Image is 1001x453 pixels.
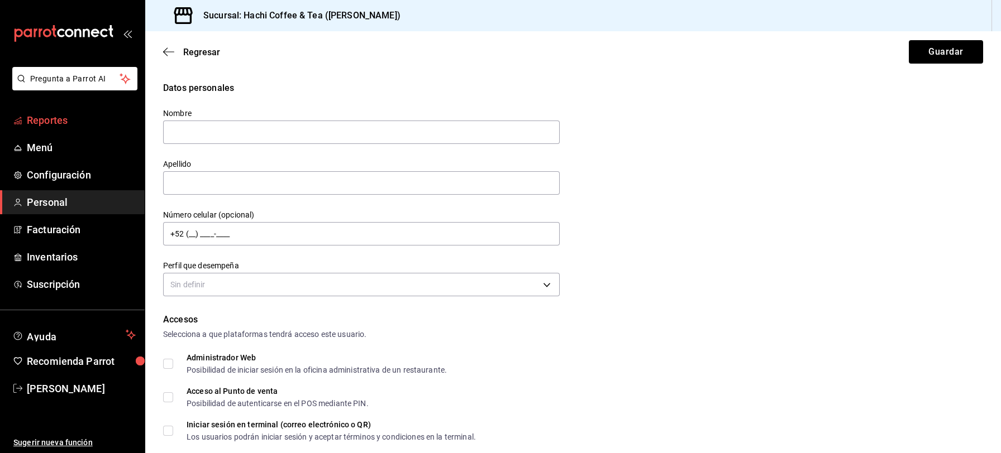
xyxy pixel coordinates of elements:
[187,387,369,395] div: Acceso al Punto de venta
[8,81,137,93] a: Pregunta a Parrot AI
[27,277,136,292] span: Suscripción
[163,262,560,269] label: Perfil que desempeña
[163,81,983,95] div: Datos personales
[123,29,132,38] button: open_drawer_menu
[27,249,136,264] span: Inventarios
[187,354,447,362] div: Administrador Web
[27,328,121,341] span: Ayuda
[27,195,136,210] span: Personal
[194,9,401,22] h3: Sucursal: Hachi Coffee & Tea ([PERSON_NAME])
[13,437,136,449] span: Sugerir nueva función
[187,399,369,407] div: Posibilidad de autenticarse en el POS mediante PIN.
[183,47,220,57] span: Regresar
[27,354,136,369] span: Recomienda Parrot
[163,47,220,57] button: Regresar
[30,73,120,85] span: Pregunta a Parrot AI
[27,113,136,128] span: Reportes
[27,140,136,155] span: Menú
[163,160,560,168] label: Apellido
[187,366,447,374] div: Posibilidad de iniciar sesión en la oficina administrativa de un restaurante.
[187,421,476,428] div: Iniciar sesión en terminal (correo electrónico o QR)
[909,40,983,64] button: Guardar
[163,329,983,340] div: Selecciona a que plataformas tendrá acceso este usuario.
[163,273,560,296] div: Sin definir
[187,433,476,441] div: Los usuarios podrán iniciar sesión y aceptar términos y condiciones en la terminal.
[163,211,560,219] label: Número celular (opcional)
[163,313,983,326] div: Accesos
[27,381,136,396] span: [PERSON_NAME]
[27,167,136,182] span: Configuración
[27,222,136,237] span: Facturación
[163,109,560,117] label: Nombre
[12,67,137,90] button: Pregunta a Parrot AI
